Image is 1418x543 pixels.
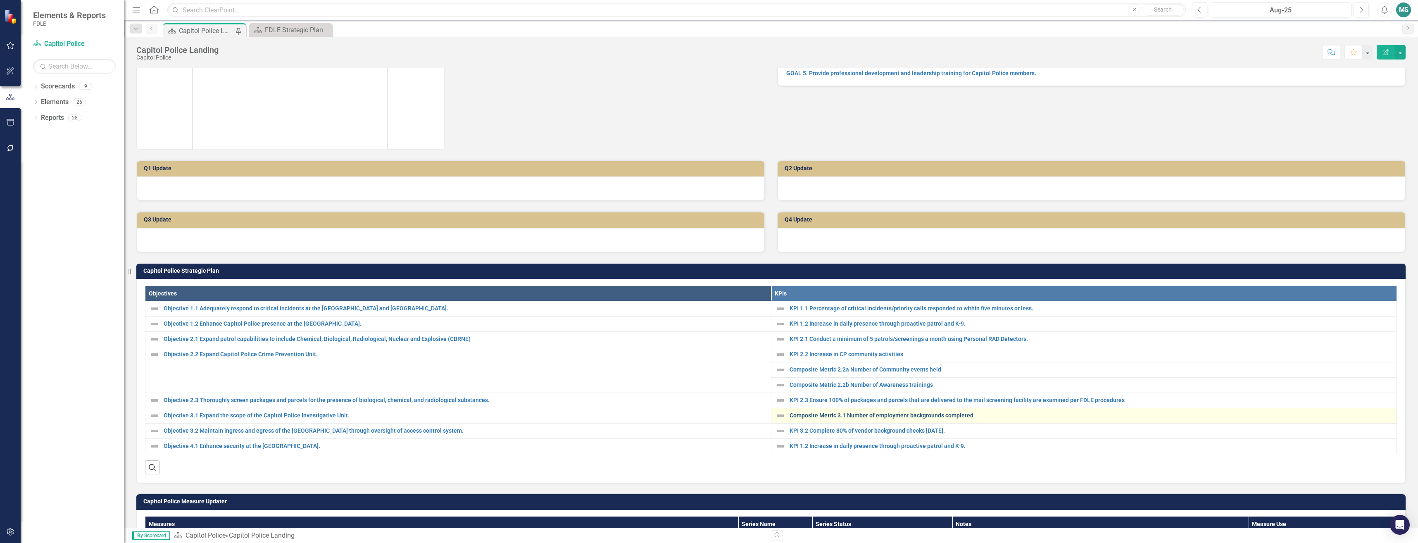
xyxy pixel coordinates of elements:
[776,304,785,314] img: Not Defined
[776,365,785,375] img: Not Defined
[132,531,170,540] span: By Scorecard
[164,351,767,357] a: Objective 2.2 Expand Capitol Police Crime Prevention Unit.
[150,334,159,344] img: Not Defined
[790,397,1393,403] a: KPI 2.3 Ensure 100% of packages and parcels that are delivered to the mail screening facility are...
[265,25,330,35] div: FDLE Strategic Plan
[771,332,1397,347] td: Double-Click to Edit Right Click for Context Menu
[790,321,1393,327] a: KPI 1.2 Increase in daily presence through proactive patrol and K-9.
[1396,2,1411,17] button: MS
[771,362,1397,378] td: Double-Click to Edit Right Click for Context Menu
[73,99,86,106] div: 26
[144,165,760,171] h3: Q1 Update
[790,412,1393,419] a: Composite Metric 3.1 Number of employment backgrounds completed
[790,428,1393,434] a: KPI 3.2 Complete 80% of vendor background checks [DATE].
[776,380,785,390] img: Not Defined
[229,531,295,539] div: Capitol Police Landing
[790,443,1393,449] a: KPI 1.2 Increase in daily presence through proactive patrol and K-9.
[1390,515,1410,535] div: Open Intercom Messenger
[150,426,159,436] img: Not Defined
[145,393,771,408] td: Double-Click to Edit Right Click for Context Menu
[174,531,765,541] div: »
[164,321,767,327] a: Objective 1.2 Enhance Capitol Police presence at the [GEOGRAPHIC_DATA].
[145,317,771,332] td: Double-Click to Edit Right Click for Context Menu
[790,382,1393,388] a: Composite Metric 2.2b Number of Awareness trainings
[136,55,219,61] div: Capitol Police
[164,443,767,449] a: Objective 4.1 Enhance security at the [GEOGRAPHIC_DATA].
[143,498,1401,505] h3: Capitol Police Measure Updater
[68,114,81,121] div: 28
[771,439,1397,454] td: Double-Click to Edit Right Click for Context Menu
[150,441,159,451] img: Not Defined
[33,59,116,74] input: Search Below...
[771,393,1397,408] td: Double-Click to Edit Right Click for Context Menu
[1213,5,1349,15] div: Aug-25
[164,336,767,342] a: Objective 2.1 Expand patrol capabilities to include Chemical, Biological, Radiological, Nuclear a...
[41,98,69,107] a: Elements
[786,70,1036,76] a: GOAL 5. Provide professional development and leadership training for Capitol Police members.
[776,395,785,405] img: Not Defined
[776,426,785,436] img: Not Defined
[164,412,767,419] a: Objective 3.1 Expand the scope of the Capitol Police Investigative Unit.
[145,408,771,424] td: Double-Click to Edit Right Click for Context Menu
[33,39,116,49] a: Capitol Police
[150,319,159,329] img: Not Defined
[785,217,1401,223] h3: Q4 Update
[790,336,1393,342] a: KPI 2.1 Conduct a minimum of 5 patrols/screenings a month using Personal RAD Detectors.
[776,350,785,360] img: Not Defined
[41,113,64,123] a: Reports
[251,25,330,35] a: FDLE Strategic Plan
[33,20,106,27] small: FDLE
[145,332,771,347] td: Double-Click to Edit Right Click for Context Menu
[164,305,767,312] a: Objective 1.1 Adequately respond to critical incidents at the [GEOGRAPHIC_DATA] and [GEOGRAPHIC_D...
[785,165,1401,171] h3: Q2 Update
[79,83,92,90] div: 9
[790,305,1393,312] a: KPI 1.1 Percentage of critical incidents/priority calls responded to within five minutes or less.
[771,378,1397,393] td: Double-Click to Edit Right Click for Context Menu
[1154,6,1172,13] span: Search
[145,439,771,454] td: Double-Click to Edit Right Click for Context Menu
[771,317,1397,332] td: Double-Click to Edit Right Click for Context Menu
[164,397,767,403] a: Objective 2.3 Thoroughly screen packages and parcels for the presence of biological, chemical, an...
[164,428,767,434] a: Objective 3.2 Maintain ingress and egress of the [GEOGRAPHIC_DATA] through oversight of access co...
[150,304,159,314] img: Not Defined
[186,531,226,539] a: Capitol Police
[145,424,771,439] td: Double-Click to Edit Right Click for Context Menu
[1142,4,1184,16] button: Search
[790,351,1393,357] a: KPI 2.2 Increase in CP community activities
[771,424,1397,439] td: Double-Click to Edit Right Click for Context Menu
[143,268,1401,274] h3: Capitol Police Strategic Plan
[150,350,159,360] img: Not Defined
[776,441,785,451] img: Not Defined
[41,82,75,91] a: Scorecards
[4,10,19,24] img: ClearPoint Strategy
[179,26,233,36] div: Capitol Police Landing
[167,3,1186,17] input: Search ClearPoint...
[144,217,760,223] h3: Q3 Update
[790,367,1393,373] a: Composite Metric 2.2a Number of Community events held
[771,347,1397,362] td: Double-Click to Edit Right Click for Context Menu
[776,319,785,329] img: Not Defined
[150,411,159,421] img: Not Defined
[776,334,785,344] img: Not Defined
[145,301,771,317] td: Double-Click to Edit Right Click for Context Menu
[771,301,1397,317] td: Double-Click to Edit Right Click for Context Menu
[776,411,785,421] img: Not Defined
[136,45,219,55] div: Capitol Police Landing
[1210,2,1351,17] button: Aug-25
[33,10,106,20] span: Elements & Reports
[150,395,159,405] img: Not Defined
[145,347,771,393] td: Double-Click to Edit Right Click for Context Menu
[771,408,1397,424] td: Double-Click to Edit Right Click for Context Menu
